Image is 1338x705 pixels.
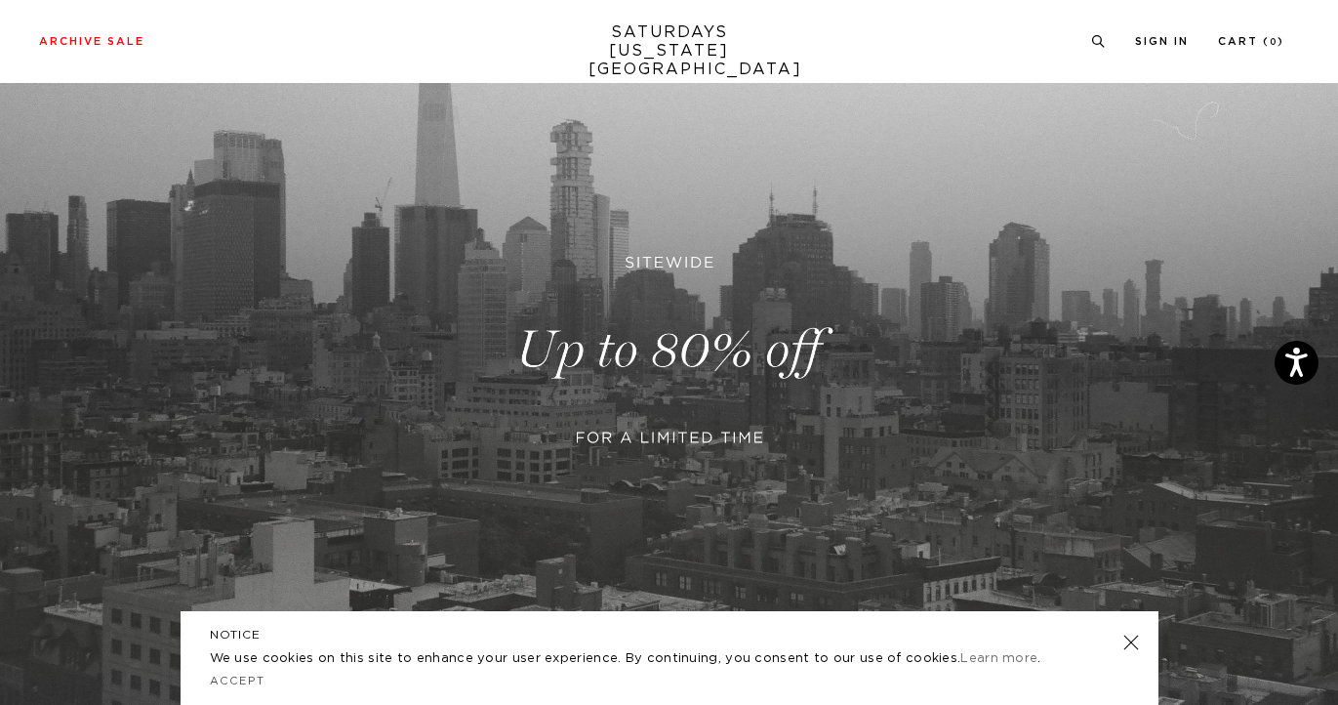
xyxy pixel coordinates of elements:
small: 0 [1270,38,1277,47]
a: Archive Sale [39,36,144,47]
p: We use cookies on this site to enhance your user experience. By continuing, you consent to our us... [210,649,1060,669]
a: SATURDAYS[US_STATE][GEOGRAPHIC_DATA] [588,23,750,79]
a: Accept [210,676,266,686]
a: Learn more [960,652,1037,665]
h5: NOTICE [210,626,1129,643]
a: Cart (0) [1218,36,1284,47]
a: Sign In [1135,36,1189,47]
